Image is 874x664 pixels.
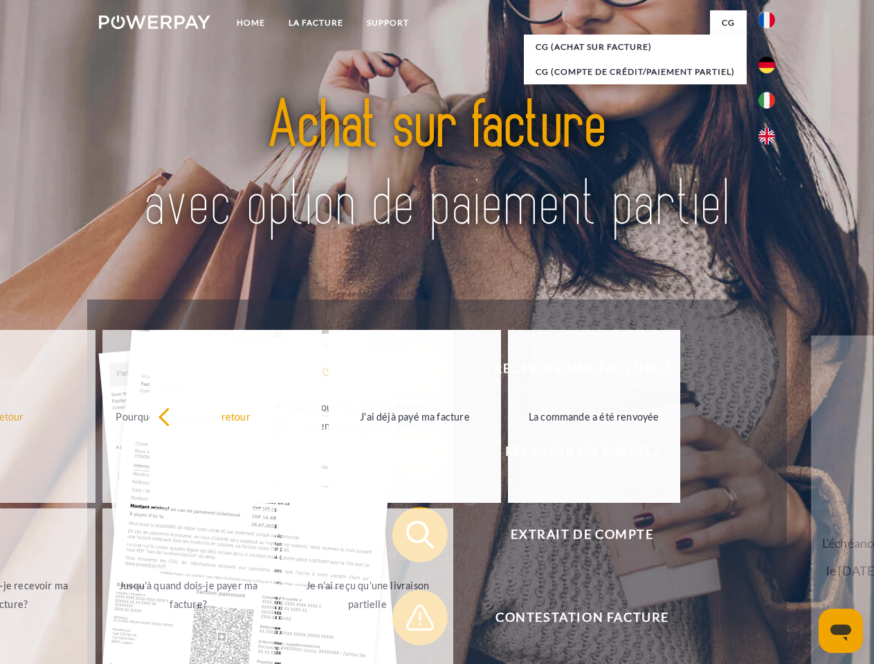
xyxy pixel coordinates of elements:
div: Je n'ai reçu qu'une livraison partielle [290,576,446,614]
div: J'ai déjà payé ma facture [337,407,493,425]
div: Jusqu'à quand dois-je payer ma facture? [111,576,266,614]
button: Contestation Facture [392,590,752,645]
img: de [758,57,775,73]
a: CG (Compte de crédit/paiement partiel) [524,59,747,84]
a: CG (achat sur facture) [524,35,747,59]
a: Home [225,10,277,35]
a: Support [355,10,421,35]
img: it [758,92,775,109]
img: en [758,128,775,145]
img: logo-powerpay-white.svg [99,15,210,29]
div: La commande a été renvoyée [516,407,672,425]
a: CG [710,10,747,35]
iframe: Bouton de lancement de la fenêtre de messagerie [819,609,863,653]
div: retour [158,407,313,425]
button: Extrait de compte [392,507,752,562]
img: fr [758,12,775,28]
a: LA FACTURE [277,10,355,35]
div: Pourquoi ai-je reçu une facture? [111,407,266,425]
span: Contestation Facture [412,590,752,645]
span: Extrait de compte [412,507,752,562]
img: title-powerpay_fr.svg [132,66,742,265]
